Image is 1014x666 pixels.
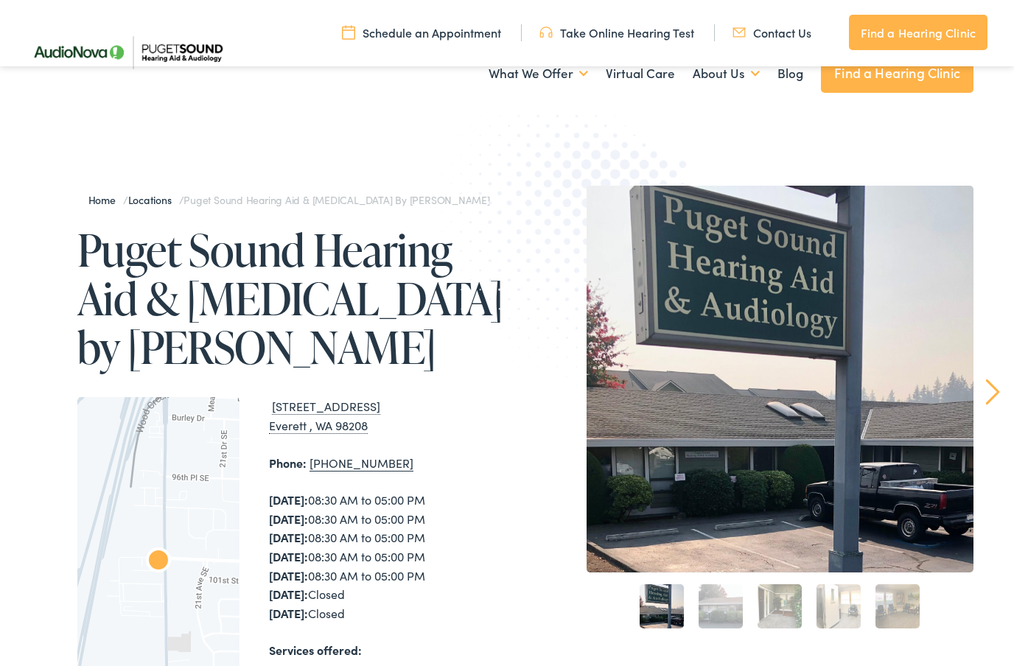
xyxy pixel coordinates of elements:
[269,586,308,602] strong: [DATE]:
[183,192,489,207] span: Puget Sound Hearing Aid & [MEDICAL_DATA] by [PERSON_NAME]
[732,24,746,41] img: utility icon
[539,24,553,41] img: utility icon
[269,548,308,564] strong: [DATE]:
[732,24,811,41] a: Contact Us
[77,225,507,371] h1: Puget Sound Hearing Aid & [MEDICAL_DATA] by [PERSON_NAME]
[606,46,675,101] a: Virtual Care
[817,584,861,628] a: 4
[821,53,973,93] a: Find a Hearing Clinic
[342,24,355,41] img: utility icon
[135,539,182,586] div: Puget Sound Hearing Aid &#038; Audiology by AudioNova
[269,567,308,583] strong: [DATE]:
[342,24,501,41] a: Schedule an Appointment
[88,192,123,207] a: Home
[128,192,179,207] a: Locations
[269,642,362,658] strong: Services offered:
[269,491,308,508] strong: [DATE]:
[489,46,588,101] a: What We Offer
[699,584,743,628] a: 2
[985,379,999,405] a: Next
[269,455,307,471] strong: Phone:
[777,46,803,101] a: Blog
[758,584,802,628] a: 3
[693,46,760,101] a: About Us
[539,24,694,41] a: Take Online Hearing Test
[269,529,308,545] strong: [DATE]:
[269,605,308,621] strong: [DATE]:
[640,584,684,628] a: 1
[269,491,507,623] div: 08:30 AM to 05:00 PM 08:30 AM to 05:00 PM 08:30 AM to 05:00 PM 08:30 AM to 05:00 PM 08:30 AM to 0...
[269,511,308,527] strong: [DATE]:
[875,584,920,628] a: 5
[88,192,490,207] span: / /
[849,15,987,50] a: Find a Hearing Clinic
